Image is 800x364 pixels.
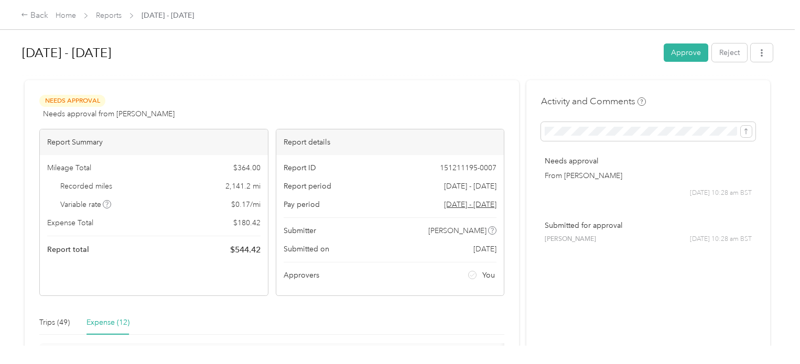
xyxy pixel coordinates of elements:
span: 151211195-0007 [440,162,496,173]
span: Recorded miles [60,181,112,192]
iframe: Everlance-gr Chat Button Frame [741,305,800,364]
span: You [482,270,495,281]
span: Submitted on [284,244,329,255]
div: Report Summary [40,129,268,155]
div: Report details [276,129,504,155]
span: Expense Total [47,217,93,228]
a: Home [56,11,76,20]
span: Pay period [284,199,320,210]
span: [PERSON_NAME] [428,225,487,236]
span: 2,141.2 mi [225,181,261,192]
a: Reports [96,11,122,20]
span: $ 180.42 [233,217,261,228]
button: Reject [712,43,747,62]
span: [DATE] 10:28 am BST [690,235,752,244]
p: From [PERSON_NAME] [545,170,752,181]
span: $ 0.17 / mi [231,199,261,210]
span: $ 364.00 [233,162,261,173]
span: [DATE] 10:28 am BST [690,189,752,198]
span: Variable rate [60,199,112,210]
div: Expense (12) [87,317,129,328]
span: Report period [284,181,331,192]
span: Needs approval from [PERSON_NAME] [43,108,175,119]
span: Go to pay period [444,199,496,210]
span: Needs Approval [39,95,105,107]
span: [DATE] - [DATE] [142,10,194,21]
span: [DATE] - [DATE] [444,181,496,192]
h4: Activity and Comments [541,95,646,108]
span: Submitter [284,225,316,236]
span: Approvers [284,270,319,281]
span: Report ID [284,162,316,173]
p: Submitted for approval [545,220,752,231]
span: Mileage Total [47,162,91,173]
div: Trips (49) [39,317,70,328]
div: Back [21,9,48,22]
p: Needs approval [545,156,752,167]
span: $ 544.42 [230,244,261,256]
h1: Sep 1 - 30, 2025 [22,40,656,65]
span: [PERSON_NAME] [545,235,596,244]
span: [DATE] [473,244,496,255]
button: Approve [664,43,708,62]
span: Report total [47,244,89,255]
